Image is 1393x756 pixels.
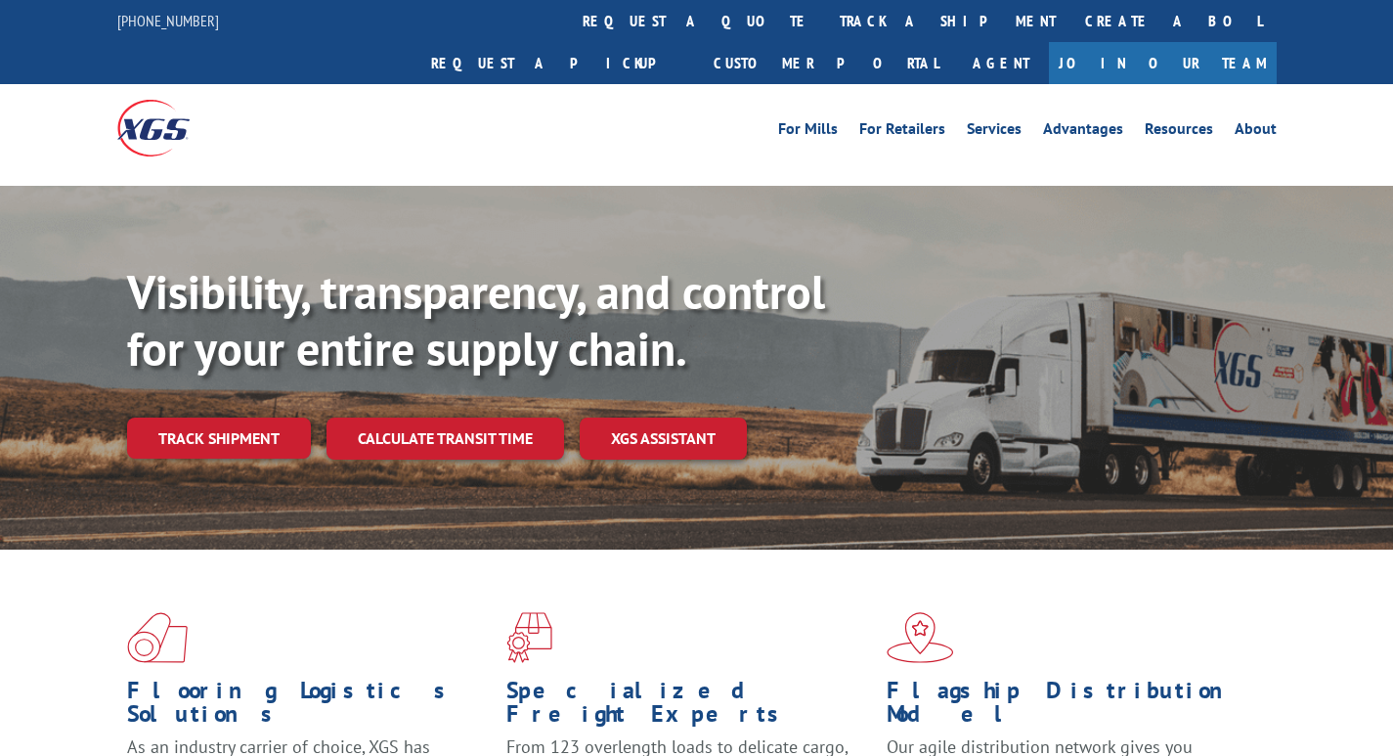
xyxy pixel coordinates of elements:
[953,42,1049,84] a: Agent
[699,42,953,84] a: Customer Portal
[887,679,1251,735] h1: Flagship Distribution Model
[1049,42,1277,84] a: Join Our Team
[580,418,747,460] a: XGS ASSISTANT
[326,418,564,460] a: Calculate transit time
[506,612,552,663] img: xgs-icon-focused-on-flooring-red
[506,679,871,735] h1: Specialized Freight Experts
[859,121,945,143] a: For Retailers
[127,261,825,378] b: Visibility, transparency, and control for your entire supply chain.
[1145,121,1213,143] a: Resources
[1235,121,1277,143] a: About
[1043,121,1123,143] a: Advantages
[887,612,954,663] img: xgs-icon-flagship-distribution-model-red
[127,418,311,459] a: Track shipment
[127,679,492,735] h1: Flooring Logistics Solutions
[127,612,188,663] img: xgs-icon-total-supply-chain-intelligence-red
[117,11,219,30] a: [PHONE_NUMBER]
[416,42,699,84] a: Request a pickup
[778,121,838,143] a: For Mills
[967,121,1022,143] a: Services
